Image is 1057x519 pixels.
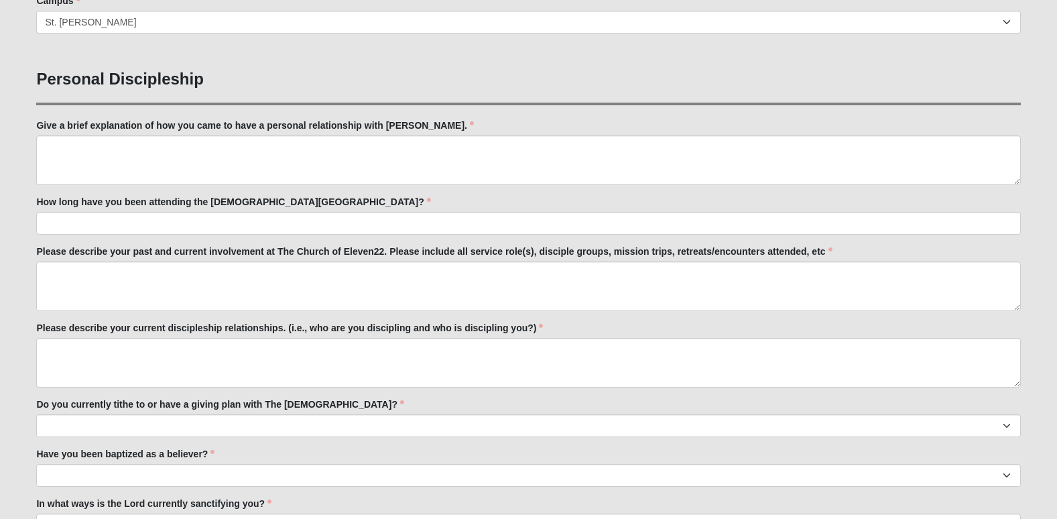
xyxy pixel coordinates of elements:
label: Do you currently tithe to or have a giving plan with The [DEMOGRAPHIC_DATA]? [36,398,404,411]
label: How long have you been attending the [DEMOGRAPHIC_DATA][GEOGRAPHIC_DATA]? [36,195,430,209]
h3: Personal Discipleship [36,70,1020,89]
label: Please describe your past and current involvement at The Church of Eleven22. Please include all s... [36,245,832,258]
label: In what ways is the Lord currently sanctifying you? [36,497,271,510]
label: Please describe your current discipleship relationships. (i.e., who are you discipling and who is... [36,321,543,335]
label: Have you been baptized as a believer? [36,447,214,461]
label: Give a brief explanation of how you came to have a personal relationship with [PERSON_NAME]. [36,119,474,132]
